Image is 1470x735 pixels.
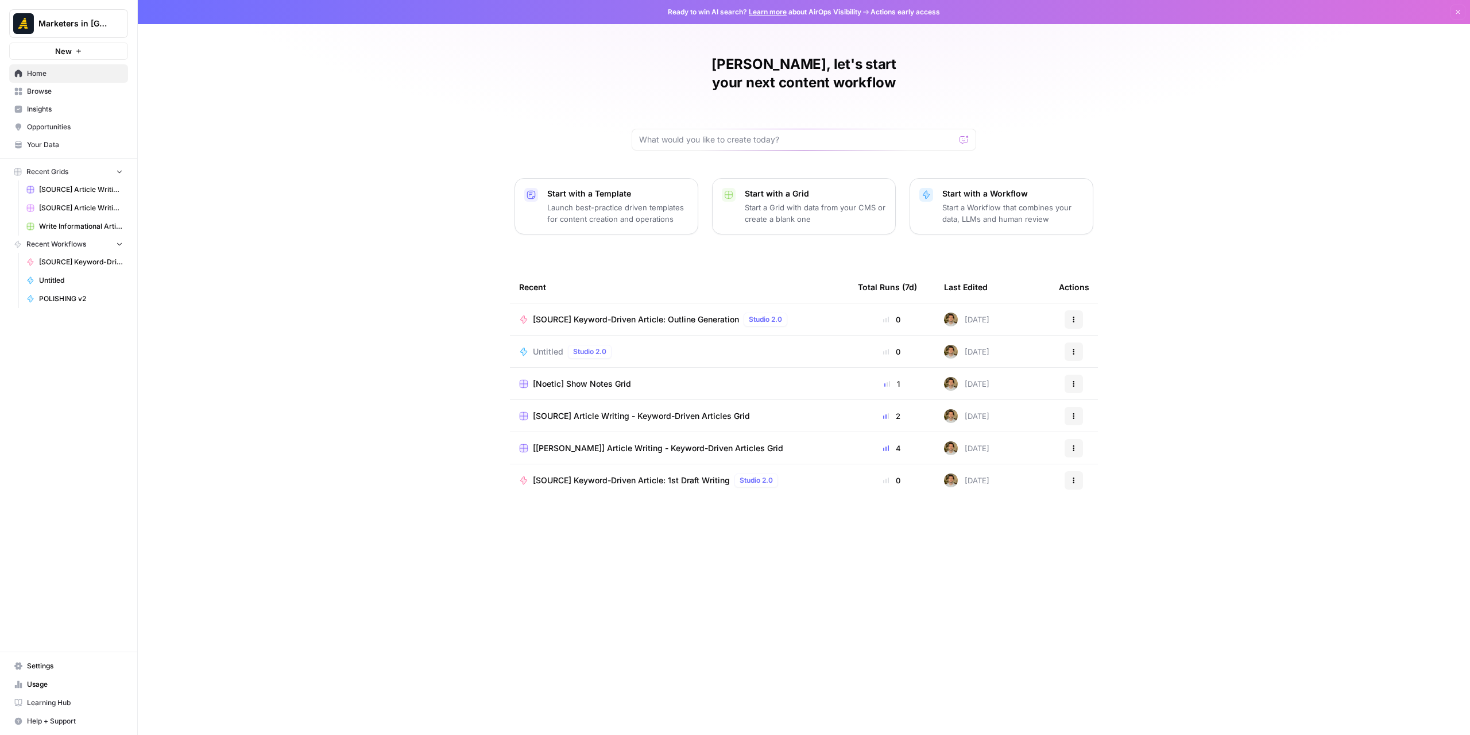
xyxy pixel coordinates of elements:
[712,178,896,234] button: Start with a GridStart a Grid with data from your CMS or create a blank one
[39,275,123,286] span: Untitled
[745,202,886,225] p: Start a Grid with data from your CMS or create a blank one
[21,180,128,199] a: [SOURCE] Article Writing - Keyword-Driven Articles Grid
[9,163,128,180] button: Recent Grids
[533,442,783,454] span: [[PERSON_NAME]] Article Writing - Keyword-Driven Articles Grid
[9,675,128,694] a: Usage
[26,167,68,177] span: Recent Grids
[519,271,840,303] div: Recent
[21,217,128,236] a: Write Informational Article
[39,203,123,213] span: [SOURCE] Article Writing-Transcript-Driven Article Grid
[9,236,128,253] button: Recent Workflows
[21,271,128,290] a: Untitled
[27,122,123,132] span: Opportunities
[27,86,123,97] span: Browse
[547,188,688,199] p: Start with a Template
[573,347,606,357] span: Studio 2.0
[944,441,958,455] img: 5zyzjh3tw4s3l6pe5wy4otrd1hyg
[21,290,128,308] a: POLISHING v2
[858,410,926,422] div: 2
[9,712,128,730] button: Help + Support
[9,9,128,38] button: Workspace: Marketers in Demand
[745,188,886,199] p: Start with a Grid
[740,475,773,486] span: Studio 2.0
[944,313,989,326] div: [DATE]
[519,442,840,454] a: [[PERSON_NAME]] Article Writing - Keyword-Driven Articles Grid
[858,271,917,303] div: Total Runs (7d)
[9,100,128,118] a: Insights
[21,253,128,271] a: [SOURCE] Keyword-Driven Article: 1st Draft Writing
[519,345,840,359] a: UntitledStudio 2.0
[9,82,128,101] a: Browse
[39,184,123,195] span: [SOURCE] Article Writing - Keyword-Driven Articles Grid
[9,64,128,83] a: Home
[533,378,631,390] span: [Noetic] Show Notes Grid
[944,377,958,391] img: 5zyzjh3tw4s3l6pe5wy4otrd1hyg
[871,7,940,17] span: Actions early access
[533,346,563,357] span: Untitled
[27,104,123,114] span: Insights
[9,694,128,712] a: Learning Hub
[27,716,123,726] span: Help + Support
[944,345,989,359] div: [DATE]
[26,239,86,249] span: Recent Workflows
[547,202,688,225] p: Launch best-practice driven templates for content creation and operations
[533,314,739,325] span: [SOURCE] Keyword-Driven Article: Outline Generation
[39,257,123,267] span: [SOURCE] Keyword-Driven Article: 1st Draft Writing
[533,410,750,422] span: [SOURCE] Article Writing - Keyword-Driven Articles Grid
[533,475,730,486] span: [SOURCE] Keyword-Driven Article: 1st Draft Writing
[858,314,926,325] div: 0
[944,313,958,326] img: 5zyzjh3tw4s3l6pe5wy4otrd1hyg
[858,442,926,454] div: 4
[519,410,840,422] a: [SOURCE] Article Writing - Keyword-Driven Articles Grid
[749,314,782,325] span: Studio 2.0
[668,7,861,17] span: Ready to win AI search? about AirOps Visibility
[944,474,989,487] div: [DATE]
[39,221,123,232] span: Write Informational Article
[27,661,123,671] span: Settings
[944,345,958,359] img: 5zyzjh3tw4s3l6pe5wy4otrd1hyg
[858,346,926,357] div: 0
[55,45,72,57] span: New
[944,474,958,487] img: 5zyzjh3tw4s3l6pe5wy4otrd1hyg
[21,199,128,217] a: [SOURCE] Article Writing-Transcript-Driven Article Grid
[944,271,988,303] div: Last Edited
[27,140,123,150] span: Your Data
[27,679,123,690] span: Usage
[9,43,128,60] button: New
[944,409,958,423] img: 5zyzjh3tw4s3l6pe5wy4otrd1hyg
[9,118,128,136] a: Opportunities
[639,134,955,145] input: What would you like to create today?
[942,202,1084,225] p: Start a Workflow that combines your data, LLMs and human review
[27,698,123,708] span: Learning Hub
[514,178,698,234] button: Start with a TemplateLaunch best-practice driven templates for content creation and operations
[632,55,976,92] h1: [PERSON_NAME], let's start your next content workflow
[942,188,1084,199] p: Start with a Workflow
[944,441,989,455] div: [DATE]
[39,294,123,304] span: POLISHING v2
[944,377,989,391] div: [DATE]
[858,378,926,390] div: 1
[858,475,926,486] div: 0
[749,7,787,16] a: Learn more
[519,474,840,487] a: [SOURCE] Keyword-Driven Article: 1st Draft WritingStudio 2.0
[9,136,128,154] a: Your Data
[27,68,123,79] span: Home
[13,13,34,34] img: Marketers in Demand Logo
[38,18,108,29] span: Marketers in [GEOGRAPHIC_DATA]
[519,378,840,390] a: [Noetic] Show Notes Grid
[1059,271,1089,303] div: Actions
[9,657,128,675] a: Settings
[519,313,840,326] a: [SOURCE] Keyword-Driven Article: Outline GenerationStudio 2.0
[944,409,989,423] div: [DATE]
[910,178,1093,234] button: Start with a WorkflowStart a Workflow that combines your data, LLMs and human review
